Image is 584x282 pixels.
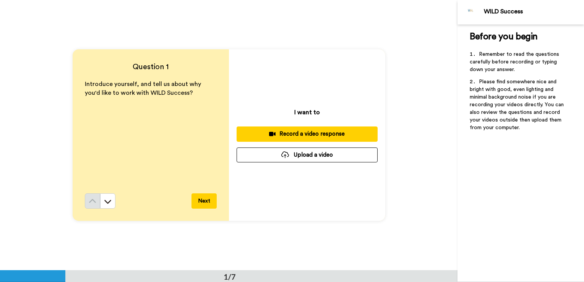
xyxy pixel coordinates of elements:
[470,32,537,41] span: Before you begin
[470,52,561,72] span: Remember to read the questions carefully before recording or typing down your answer.
[85,81,203,96] span: Introduce yourself, and tell us about why you'd like to work with WILD Success?
[243,130,371,138] div: Record a video response
[462,3,480,21] img: Profile Image
[237,126,378,141] button: Record a video response
[294,108,320,117] p: I want to
[191,193,217,209] button: Next
[484,8,584,15] div: WILD Success
[237,147,378,162] button: Upload a video
[470,79,565,130] span: Please find somewhere nice and bright with good, even lighting and minimal background noise if yo...
[85,62,217,72] h4: Question 1
[211,271,248,282] div: 1/7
